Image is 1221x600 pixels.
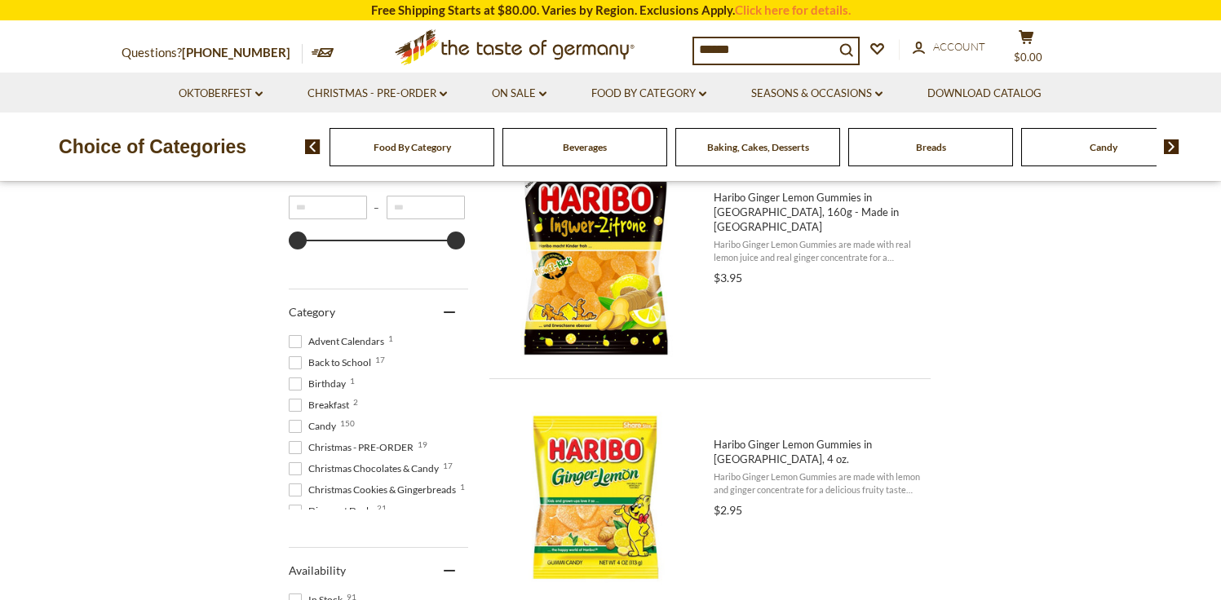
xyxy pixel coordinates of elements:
[714,470,921,496] span: Haribo Ginger Lemon Gummies are made with lemon and ginger concentrate for a delicious fruity tas...
[735,2,851,17] a: Click here for details.
[307,85,447,103] a: Christmas - PRE-ORDER
[289,461,444,476] span: Christmas Chocolates & Candy
[289,483,461,497] span: Christmas Cookies & Gingerbreads
[289,355,376,370] span: Back to School
[388,334,393,342] span: 1
[289,440,418,455] span: Christmas - PRE-ORDER
[289,504,378,518] span: Discount Deals
[591,85,706,103] a: Food By Category
[179,85,263,103] a: Oktoberfest
[563,141,607,153] a: Beverages
[387,196,465,219] input: Maximum value
[350,377,355,385] span: 1
[340,419,355,427] span: 150
[289,305,335,319] span: Category
[714,271,742,285] span: $3.95
[707,141,809,153] a: Baking, Cakes, Desserts
[418,440,427,448] span: 19
[289,398,354,412] span: Breakfast
[289,334,389,349] span: Advent Calendars
[714,190,921,234] span: Haribo Ginger Lemon Gummies in [GEOGRAPHIC_DATA], 160g - Made in [GEOGRAPHIC_DATA]
[460,483,465,491] span: 1
[443,461,453,470] span: 17
[374,141,451,153] a: Food By Category
[367,201,387,214] span: –
[714,238,921,263] span: Haribo Ginger Lemon Gummies are made with real lemon juice and real ginger concentrate for a deli...
[1164,139,1179,154] img: next arrow
[353,398,358,406] span: 2
[933,40,985,53] span: Account
[927,85,1042,103] a: Download Catalog
[493,395,697,599] img: Haribo Ginger Lemon Gummies in Bag
[289,563,346,577] span: Availability
[714,437,921,466] span: Haribo Ginger Lemon Gummies in [GEOGRAPHIC_DATA], 4 oz.
[751,85,883,103] a: Seasons & Occasions
[913,38,985,56] a: Account
[1014,51,1042,64] span: $0.00
[916,141,946,153] a: Breads
[1090,141,1117,153] a: Candy
[377,504,387,512] span: 21
[305,139,321,154] img: previous arrow
[289,419,341,434] span: Candy
[182,45,290,60] a: [PHONE_NUMBER]
[289,196,367,219] input: Minimum value
[289,377,351,391] span: Birthday
[122,42,303,64] p: Questions?
[492,85,546,103] a: On Sale
[1002,29,1051,70] button: $0.00
[493,156,921,362] a: Haribo Ginger Lemon Gummies in Bag, 160g - Made in Germany
[714,503,742,517] span: $2.95
[375,355,385,364] span: 17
